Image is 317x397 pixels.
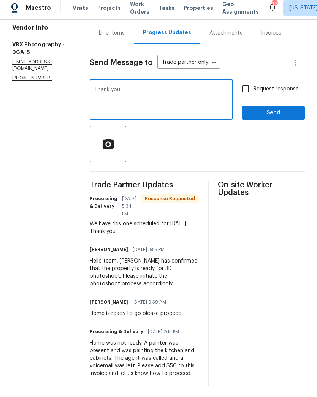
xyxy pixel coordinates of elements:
[148,332,179,340] span: [DATE] 2:15 PM
[90,261,199,292] div: Hello team, [PERSON_NAME] has confirmed that the property is ready for 3D photoshoot. Please init...
[90,63,153,71] span: Send Message to
[242,110,305,124] button: Send
[12,28,71,36] h4: Vendor Info
[90,250,128,258] h6: [PERSON_NAME]
[73,8,88,16] span: Visits
[26,8,51,16] span: Maestro
[142,199,198,207] span: Response Requested
[222,5,259,20] span: Geo Assignments
[218,185,305,201] span: On-site Worker Updates
[272,5,277,12] div: 32
[133,250,165,258] span: [DATE] 3:55 PM
[184,8,213,16] span: Properties
[122,199,136,222] span: [DATE] 5:34 PM
[143,33,191,41] div: Progress Updates
[99,33,125,41] div: Line Items
[90,343,199,381] div: Home was not ready. A painter was present and was painting the kitchen and cabinets. The agent wa...
[90,302,128,310] h6: [PERSON_NAME]
[97,8,121,16] span: Projects
[94,91,228,118] textarea: Thank you .
[254,89,299,97] span: Request response
[12,45,71,60] h5: VRX Photography - DCA-S
[158,9,174,15] span: Tasks
[130,5,149,20] span: Work Orders
[157,61,220,73] div: Trade partner only
[90,185,199,193] span: Trade Partner Updates
[90,314,182,321] div: Home is ready to go please proceed
[133,302,166,310] span: [DATE] 9:39 AM
[90,199,117,214] h6: Processing & Delivery
[90,224,199,239] div: We have this one scheduled for [DATE]. Thank you
[261,33,281,41] div: Invoices
[90,332,143,340] h6: Processing & Delivery
[209,33,243,41] div: Attachments
[248,112,299,122] span: Send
